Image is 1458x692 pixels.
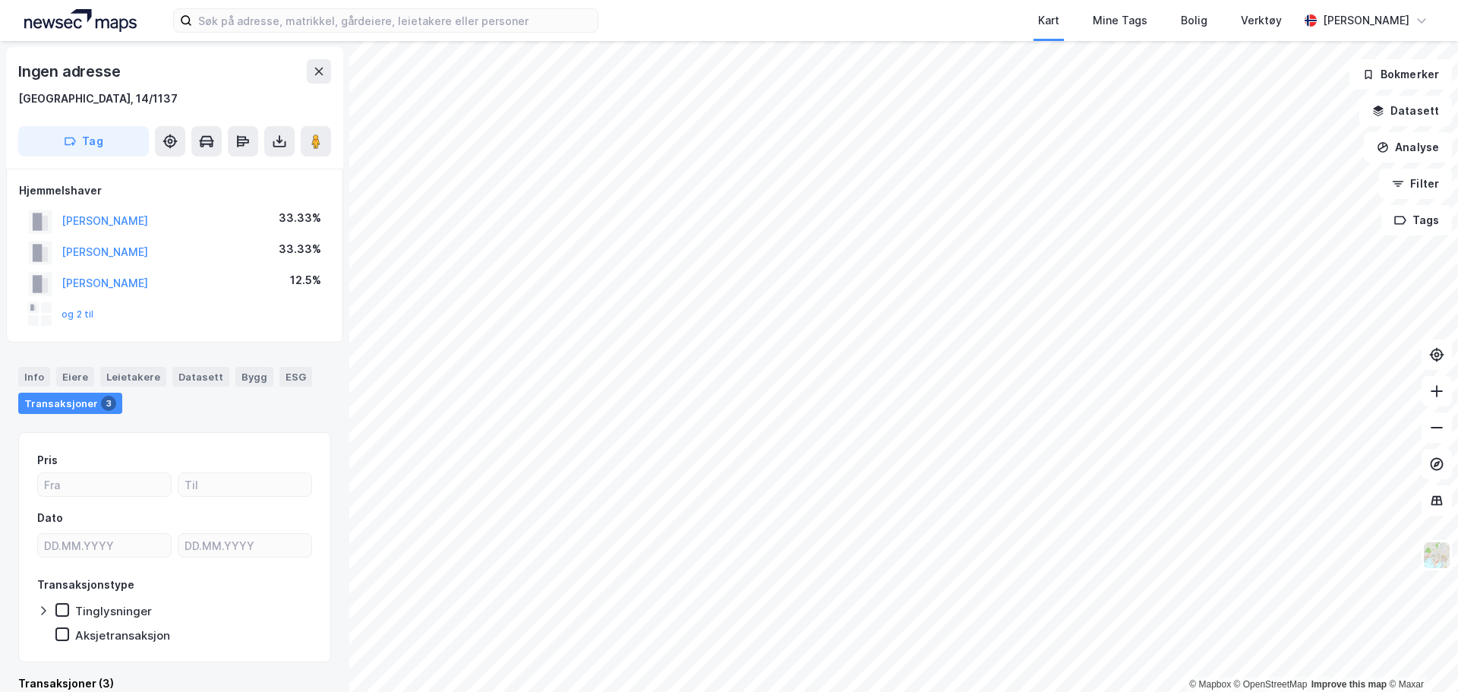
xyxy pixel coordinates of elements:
[1189,679,1231,690] a: Mapbox
[1241,11,1282,30] div: Verktøy
[1381,205,1452,235] button: Tags
[1349,59,1452,90] button: Bokmerker
[101,396,116,411] div: 3
[37,509,63,527] div: Dato
[279,209,321,227] div: 33.33%
[1234,679,1308,690] a: OpenStreetMap
[1181,11,1207,30] div: Bolig
[1038,11,1059,30] div: Kart
[1379,169,1452,199] button: Filter
[172,367,229,387] div: Datasett
[1359,96,1452,126] button: Datasett
[178,473,311,496] input: Til
[279,367,312,387] div: ESG
[37,576,134,594] div: Transaksjonstype
[38,534,171,557] input: DD.MM.YYYY
[235,367,273,387] div: Bygg
[37,451,58,469] div: Pris
[1422,541,1451,570] img: Z
[18,90,178,108] div: [GEOGRAPHIC_DATA], 14/1137
[1382,619,1458,692] iframe: Chat Widget
[18,126,149,156] button: Tag
[56,367,94,387] div: Eiere
[75,604,152,618] div: Tinglysninger
[100,367,166,387] div: Leietakere
[279,240,321,258] div: 33.33%
[18,59,123,84] div: Ingen adresse
[18,393,122,414] div: Transaksjoner
[19,182,330,200] div: Hjemmelshaver
[1311,679,1387,690] a: Improve this map
[1093,11,1147,30] div: Mine Tags
[75,628,170,643] div: Aksjetransaksjon
[1364,132,1452,163] button: Analyse
[192,9,598,32] input: Søk på adresse, matrikkel, gårdeiere, leietakere eller personer
[290,271,321,289] div: 12.5%
[24,9,137,32] img: logo.a4113a55bc3d86da70a041830d287a7e.svg
[178,534,311,557] input: DD.MM.YYYY
[1323,11,1409,30] div: [PERSON_NAME]
[38,473,171,496] input: Fra
[18,367,50,387] div: Info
